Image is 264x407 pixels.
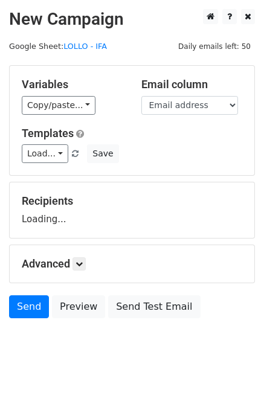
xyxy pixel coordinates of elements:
[9,9,255,30] h2: New Campaign
[174,40,255,53] span: Daily emails left: 50
[22,194,242,226] div: Loading...
[174,42,255,51] a: Daily emails left: 50
[22,144,68,163] a: Load...
[87,144,118,163] button: Save
[22,127,74,139] a: Templates
[9,295,49,318] a: Send
[22,78,123,91] h5: Variables
[9,42,107,51] small: Google Sheet:
[22,96,95,115] a: Copy/paste...
[63,42,107,51] a: LOLLO - IFA
[52,295,105,318] a: Preview
[141,78,243,91] h5: Email column
[22,257,242,271] h5: Advanced
[108,295,200,318] a: Send Test Email
[22,194,242,208] h5: Recipients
